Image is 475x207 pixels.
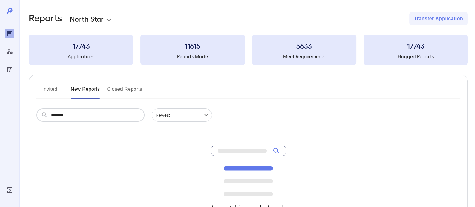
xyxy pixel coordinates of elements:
div: Manage Users [5,47,14,56]
div: Newest [152,108,212,122]
h5: Applications [29,53,133,60]
h3: 17743 [29,41,133,50]
h5: Meet Requirements [252,53,356,60]
button: Closed Reports [107,84,142,99]
h3: 17743 [364,41,468,50]
div: Reports [5,29,14,38]
button: Transfer Application [409,12,468,25]
button: New Reports [71,84,100,99]
h2: Reports [29,12,62,25]
h3: 5633 [252,41,356,50]
summary: 17743Applications11615Reports Made5633Meet Requirements17743Flagged Reports [29,35,468,65]
div: FAQ [5,65,14,75]
button: Invited [36,84,63,99]
h5: Flagged Reports [364,53,468,60]
h3: 11615 [140,41,245,50]
p: North Star [70,14,104,23]
div: Log Out [5,185,14,195]
h5: Reports Made [140,53,245,60]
